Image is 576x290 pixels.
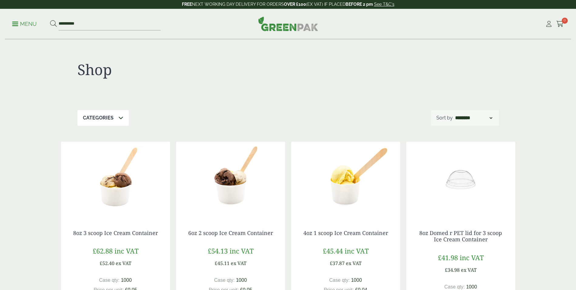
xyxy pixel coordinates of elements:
span: ex VAT [346,260,362,267]
span: £45.11 [215,260,230,267]
p: Menu [12,20,37,28]
span: inc VAT [114,246,138,255]
a: 6oz 2 scoop Ice Cream Container [188,229,273,236]
span: 0 [562,18,568,24]
i: Cart [556,21,564,27]
a: 8oz 3 scoop Ice Cream Container [73,229,158,236]
a: 8oz Domed r PET lid for 3 scoop Ice Cream Container [419,229,502,243]
span: £52.40 [100,260,114,267]
p: Sort by [436,114,453,122]
span: Case qty: [99,278,120,283]
img: 4oz 1 Scoop Ice Cream Container with Ice Cream [291,142,400,218]
img: 8oz 3 Scoop Ice Cream Container with Ice Cream [61,142,170,218]
span: inc VAT [460,253,484,262]
span: ex VAT [461,267,477,273]
span: inc VAT [230,246,254,255]
img: 4oz Ice Cream lid [406,142,515,218]
span: £34.98 [445,267,460,273]
p: Categories [83,114,114,122]
span: £54.13 [208,246,228,255]
span: Case qty: [444,284,465,289]
a: Menu [12,20,37,26]
span: £45.44 [323,246,343,255]
a: See T&C's [374,2,394,7]
strong: OVER £100 [284,2,306,7]
span: £37.87 [330,260,345,267]
select: Shop order [454,114,493,122]
span: 1000 [121,278,132,283]
span: Case qty: [329,278,350,283]
strong: FREE [182,2,192,7]
strong: BEFORE 2 pm [346,2,373,7]
span: £41.98 [438,253,458,262]
i: My Account [545,21,553,27]
a: 0 [556,19,564,29]
img: 6oz 2 Scoop Ice Cream Container with Ice Cream [176,142,285,218]
a: 4oz 1 scoop Ice Cream Container [303,229,388,236]
span: 1000 [466,284,477,289]
span: Case qty: [214,278,235,283]
span: 1000 [236,278,247,283]
span: 1000 [351,278,362,283]
span: £62.88 [93,246,113,255]
span: inc VAT [345,246,369,255]
span: ex VAT [231,260,247,267]
h1: Shop [77,61,288,78]
img: GreenPak Supplies [258,16,318,31]
span: ex VAT [116,260,131,267]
